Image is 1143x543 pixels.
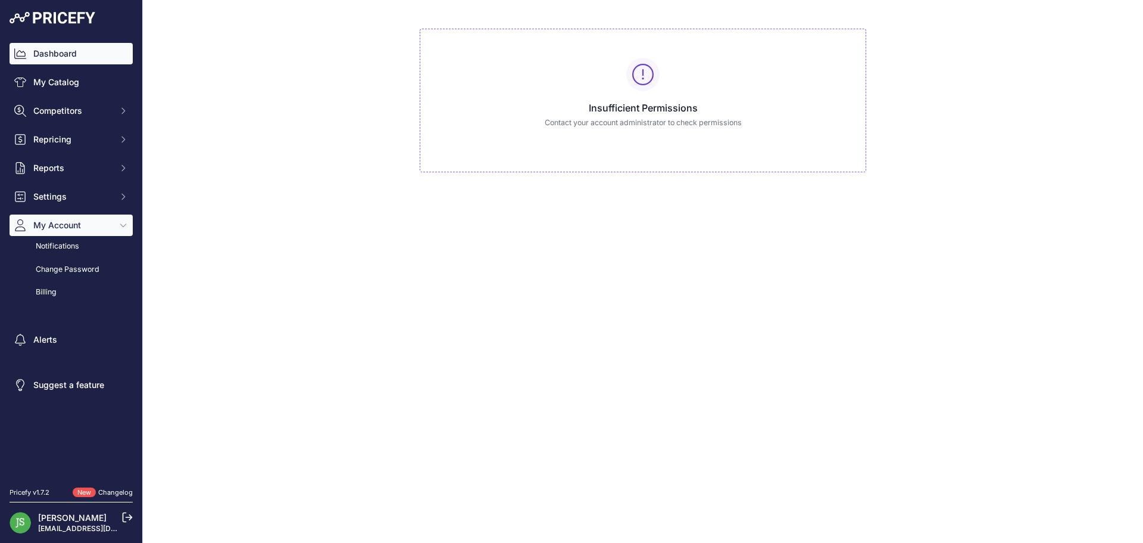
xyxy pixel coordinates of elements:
[10,282,133,303] div: Billing
[38,524,163,533] a: [EMAIL_ADDRESS][DOMAIN_NAME]
[33,134,111,145] span: Repricing
[73,488,96,498] span: New
[98,488,133,497] a: Changelog
[10,236,133,257] a: Notifications
[10,215,133,236] button: My Account
[10,100,133,122] button: Competitors
[33,191,111,203] span: Settings
[10,43,133,64] a: Dashboard
[10,259,133,280] a: Change Password
[10,43,133,473] nav: Sidebar
[430,117,856,129] p: Contact your account administrator to check permissions
[10,488,49,498] div: Pricefy v1.7.2
[10,374,133,396] a: Suggest a feature
[10,72,133,93] a: My Catalog
[33,162,111,174] span: Reports
[10,186,133,207] button: Settings
[430,101,856,115] h3: Insufficient Permissions
[10,129,133,150] button: Repricing
[10,157,133,179] button: Reports
[33,219,111,231] span: My Account
[38,513,107,523] a: [PERSON_NAME]
[10,12,95,24] img: Pricefy Logo
[10,329,133,350] a: Alerts
[33,105,111,117] span: Competitors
